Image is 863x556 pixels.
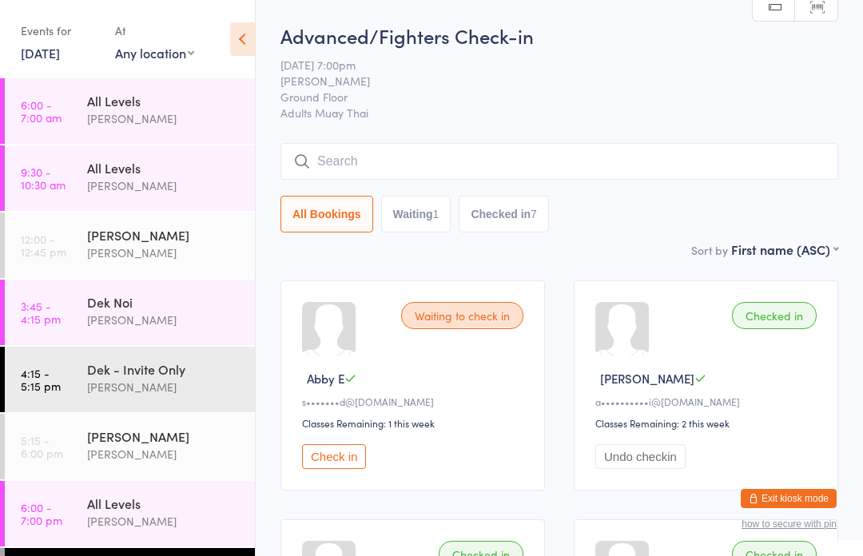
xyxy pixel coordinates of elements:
[5,347,255,412] a: 4:15 -5:15 pmDek - Invite Only[PERSON_NAME]
[381,196,451,232] button: Waiting1
[595,395,821,408] div: a••••••••••i@[DOMAIN_NAME]
[87,360,241,378] div: Dek - Invite Only
[5,145,255,211] a: 9:30 -10:30 amAll Levels[PERSON_NAME]
[87,92,241,109] div: All Levels
[5,280,255,345] a: 3:45 -4:15 pmDek Noi[PERSON_NAME]
[731,240,838,258] div: First name (ASC)
[21,44,60,62] a: [DATE]
[531,208,537,220] div: 7
[280,143,838,180] input: Search
[280,73,813,89] span: [PERSON_NAME]
[21,18,99,44] div: Events for
[5,212,255,278] a: 12:00 -12:45 pm[PERSON_NAME][PERSON_NAME]
[21,300,61,325] time: 3:45 - 4:15 pm
[115,44,194,62] div: Any location
[280,196,373,232] button: All Bookings
[87,293,241,311] div: Dek Noi
[87,109,241,128] div: [PERSON_NAME]
[21,367,61,392] time: 4:15 - 5:15 pm
[87,244,241,262] div: [PERSON_NAME]
[401,302,523,329] div: Waiting to check in
[307,370,344,387] span: Abby E
[280,105,838,121] span: Adults Muay Thai
[732,302,817,329] div: Checked in
[21,165,66,191] time: 9:30 - 10:30 am
[5,78,255,144] a: 6:00 -7:00 amAll Levels[PERSON_NAME]
[21,501,62,526] time: 6:00 - 7:00 pm
[87,378,241,396] div: [PERSON_NAME]
[302,444,366,469] button: Check in
[741,489,837,508] button: Exit kiosk mode
[21,98,62,124] time: 6:00 - 7:00 am
[595,444,686,469] button: Undo checkin
[5,414,255,479] a: 5:15 -6:00 pm[PERSON_NAME][PERSON_NAME]
[595,416,821,430] div: Classes Remaining: 2 this week
[433,208,439,220] div: 1
[87,226,241,244] div: [PERSON_NAME]
[87,177,241,195] div: [PERSON_NAME]
[280,57,813,73] span: [DATE] 7:00pm
[87,159,241,177] div: All Levels
[600,370,694,387] span: [PERSON_NAME]
[21,232,66,258] time: 12:00 - 12:45 pm
[302,416,528,430] div: Classes Remaining: 1 this week
[280,22,838,49] h2: Advanced/Fighters Check-in
[742,518,837,530] button: how to secure with pin
[302,395,528,408] div: s•••••••d@[DOMAIN_NAME]
[280,89,813,105] span: Ground Floor
[21,434,63,459] time: 5:15 - 6:00 pm
[87,494,241,512] div: All Levels
[115,18,194,44] div: At
[87,512,241,530] div: [PERSON_NAME]
[87,445,241,463] div: [PERSON_NAME]
[691,242,728,258] label: Sort by
[5,481,255,546] a: 6:00 -7:00 pmAll Levels[PERSON_NAME]
[459,196,549,232] button: Checked in7
[87,427,241,445] div: [PERSON_NAME]
[87,311,241,329] div: [PERSON_NAME]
